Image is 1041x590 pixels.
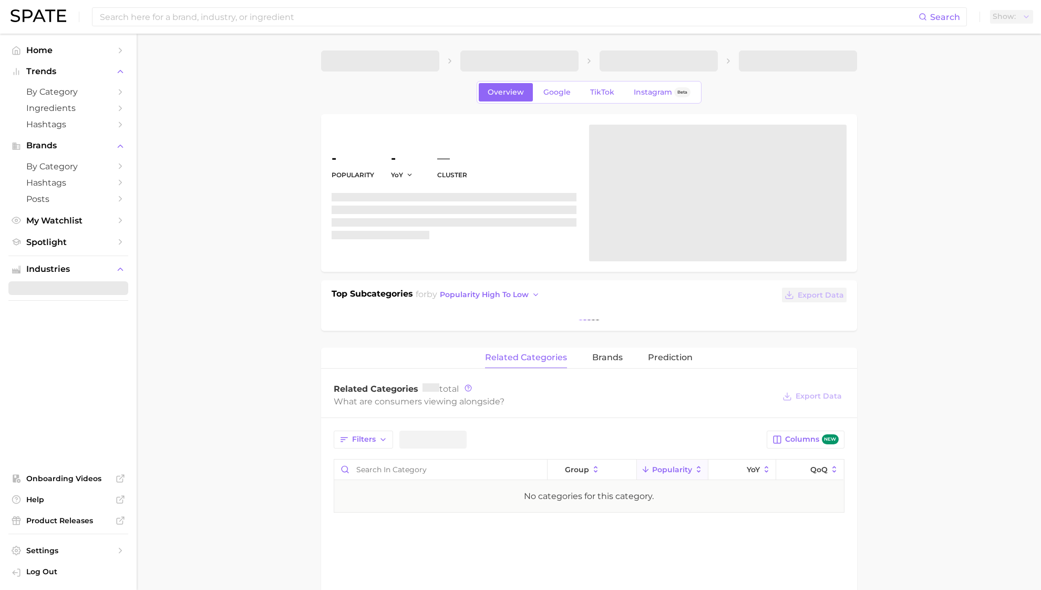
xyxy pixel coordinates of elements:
a: Overview [479,83,533,101]
a: Help [8,492,128,507]
a: Onboarding Videos [8,471,128,486]
span: My Watchlist [26,216,110,226]
span: Hashtags [26,178,110,188]
dd: - [332,152,374,165]
a: Hashtags [8,116,128,133]
dt: Popularity [332,169,374,181]
a: Log out. Currently logged in with e-mail hslocum@essentialingredients.com. [8,564,128,582]
span: Settings [26,546,110,555]
span: Search [930,12,960,22]
span: Industries [26,265,110,274]
span: Brands [26,141,110,150]
button: Trends [8,64,128,79]
span: Popularity [652,465,692,474]
span: Columns [785,434,838,444]
span: Overview [488,88,524,97]
span: new [822,434,839,444]
dt: cluster [437,169,467,181]
a: Posts [8,191,128,207]
div: No categories for this category. [524,490,654,503]
a: InstagramBeta [625,83,699,101]
span: related categories [485,353,567,362]
span: for by [416,289,543,299]
a: by Category [8,158,128,175]
button: QoQ [776,460,843,480]
button: Popularity [637,460,708,480]
span: popularity high to low [440,290,529,299]
span: Prediction [648,353,693,362]
span: Instagram [634,88,672,97]
button: Brands [8,138,128,154]
button: Columnsnew [767,431,844,449]
span: Export Data [796,392,842,401]
span: YoY [747,465,760,474]
span: Spotlight [26,237,110,247]
div: What are consumers viewing alongside ? [334,394,775,409]
button: Industries [8,261,128,277]
span: Hashtags [26,119,110,129]
span: total [422,384,459,394]
a: Ingredients [8,100,128,116]
span: Posts [26,194,110,204]
span: Onboarding Videos [26,474,110,483]
span: by Category [26,161,110,171]
img: SPATE [11,9,66,22]
span: Home [26,45,110,55]
span: Product Releases [26,516,110,525]
a: by Category [8,84,128,100]
input: Search here for a brand, industry, or ingredient [99,8,919,26]
span: brands [592,353,623,362]
a: TikTok [581,83,623,101]
span: QoQ [810,465,828,474]
button: YoY [708,460,776,480]
span: Log Out [26,567,120,576]
a: My Watchlist [8,212,128,229]
span: — [437,152,450,165]
span: Beta [677,88,687,97]
span: Ingredients [26,103,110,113]
a: Home [8,42,128,58]
button: popularity high to low [437,288,543,302]
span: Filters [352,435,376,444]
span: Related Categories [334,384,418,394]
a: Product Releases [8,513,128,528]
span: YoY [391,170,403,179]
span: Export Data [798,291,844,300]
input: Search in category [334,460,547,480]
button: YoY [391,170,414,179]
button: Export Data [780,389,844,404]
button: Export Data [782,288,846,302]
a: Hashtags [8,175,128,191]
span: Show [993,14,1016,19]
span: TikTok [590,88,614,97]
dd: - [391,152,420,165]
a: Google [534,83,580,101]
button: group [548,460,637,480]
h1: Top Subcategories [332,288,413,303]
span: Trends [26,67,110,76]
span: by Category [26,87,110,97]
a: Settings [8,543,128,558]
button: Show [990,10,1033,24]
a: Spotlight [8,234,128,250]
span: Help [26,495,110,504]
span: Google [543,88,571,97]
button: Filters [334,431,393,449]
span: group [565,465,589,474]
